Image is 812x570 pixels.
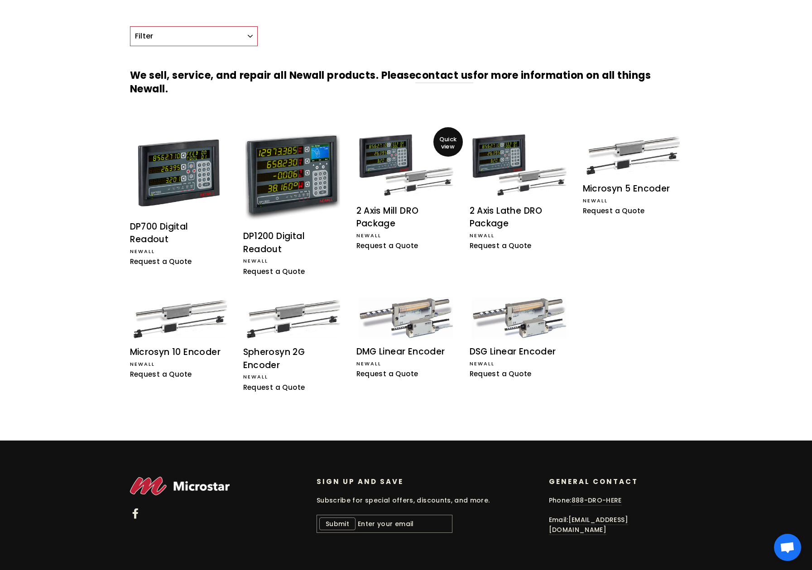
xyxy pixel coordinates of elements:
a: DSG Linear Encoder DSG Linear Encoder Newall Request a Quote [470,297,569,382]
div: Newall [130,360,230,369]
span: Request a Quote [356,241,418,250]
div: DMG Linear Encoder [356,345,456,359]
a: Microsyn 10 Encoder Microsyn 10 Encoder Newall Request a Quote [130,297,230,382]
p: Phone: [549,495,677,505]
span: Request a Quote [243,267,305,276]
a: DP1200 Digital Readout DP1200 Digital Readout Newall Request a Quote [243,134,343,279]
a: DP700 Digital Readout DP700 Digital Readout Newall Request a Quote [130,134,230,270]
div: Newall [243,373,343,381]
a: DMG Linear Encoder DMG Linear Encoder Newall Request a Quote [356,297,456,382]
h3: We sell, service, and repair all Newall products. Please for more information on all things Newall. [130,55,682,110]
span: Request a Quote [583,206,645,216]
span: Request a Quote [356,369,418,378]
p: Subscribe for special offers, discounts, and more. [317,495,535,505]
div: DP1200 Digital Readout [243,230,343,256]
div: 2 Axis Mill DRO Package [356,205,456,230]
div: Newall [356,360,456,368]
div: Newall [356,232,456,240]
span: Request a Quote [470,241,532,250]
div: Newall [243,257,343,265]
img: Microsyn 10 Encoder [132,297,227,339]
div: Spherosyn 2G Encoder [243,346,343,372]
p: Email: [549,515,677,535]
img: DP700 Digital Readout [132,134,227,211]
span: Request a Quote [130,369,192,379]
div: Newall [470,360,569,368]
div: Microsyn 5 Encoder [583,182,682,196]
img: Microsyn 5 Encoder [585,134,680,176]
button: Submit [319,517,356,530]
div: Newall [583,197,682,205]
span: Request a Quote [130,257,192,266]
a: Spherosyn 2G Encoder Spherosyn 2G Encoder Newall Request a Quote [243,297,343,395]
img: DP1200 Digital Readout [245,134,340,221]
a: 888-DRO-HERE [572,496,622,506]
a: contact us [415,68,473,83]
a: Chat öffnen [774,534,801,561]
img: DSG Linear Encoder [472,297,567,339]
img: Microstar Electronics [130,477,230,495]
div: Microsyn 10 Encoder [130,346,230,359]
div: Newall [470,232,569,240]
img: Spherosyn 2G Encoder [245,297,340,339]
span: Quick view [433,136,463,150]
div: DP700 Digital Readout [130,220,230,246]
a: [EMAIL_ADDRESS][DOMAIN_NAME] [549,515,628,535]
img: DMG Linear Encoder [359,297,453,339]
span: Request a Quote [470,369,532,378]
span: Request a Quote [243,383,305,392]
div: Newall [130,248,230,256]
p: General Contact [549,477,677,486]
input: Enter your email [317,515,452,533]
a: 2 Axis Lathe DRO Package 2 Axis Lathe DRO Package Newall Request a Quote [470,134,569,254]
a: 2 Axis Mill DRO Package 2 Axis Mill DRO Package Newall Request a Quote [356,134,456,254]
a: Microsyn 5 Encoder Microsyn 5 Encoder Newall Request a Quote [583,134,682,219]
p: Sign up and save [317,477,535,486]
img: 2 Axis Mill DRO Package [359,134,453,196]
img: 2 Axis Lathe DRO Package [472,134,567,196]
div: DSG Linear Encoder [470,345,569,359]
div: 2 Axis Lathe DRO Package [470,205,569,230]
